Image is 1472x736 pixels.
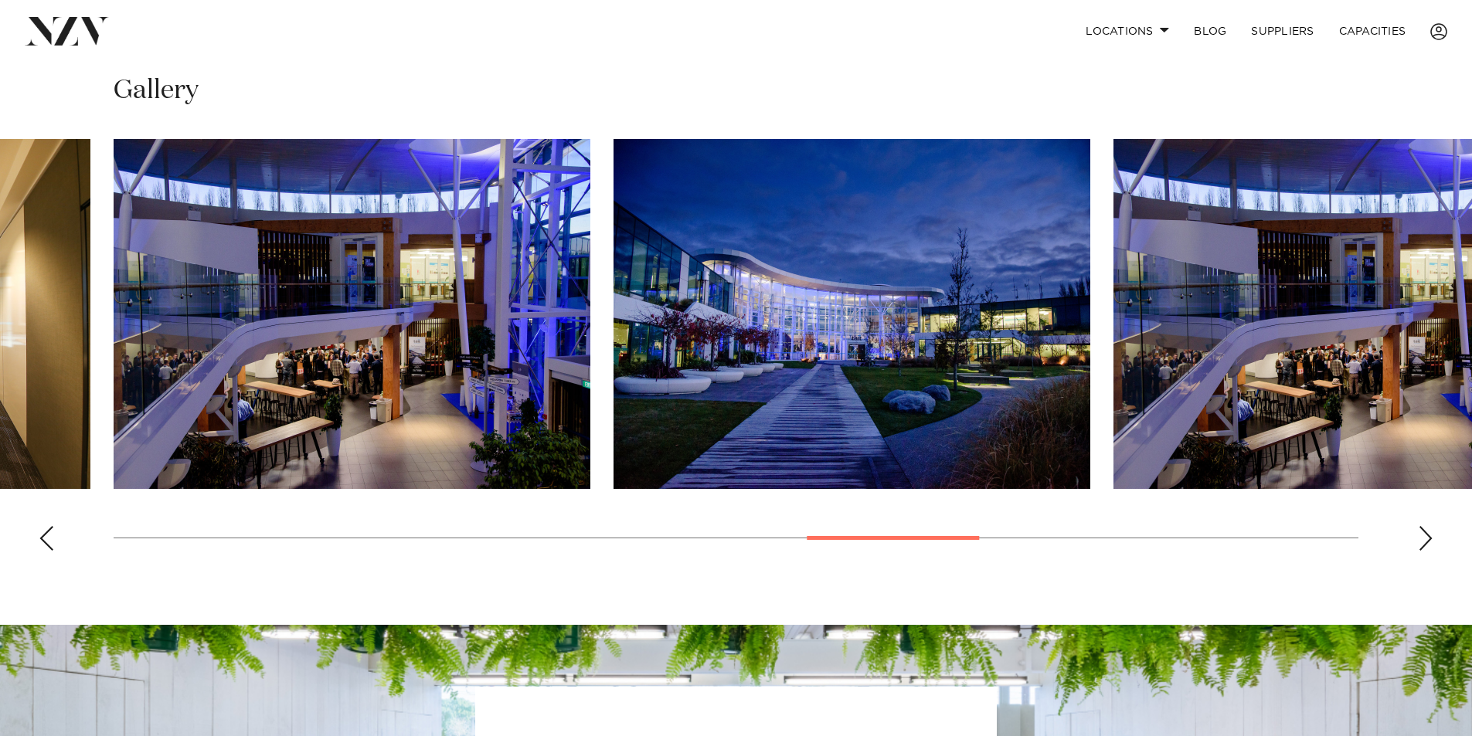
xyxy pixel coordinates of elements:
swiper-slide: 12 / 18 [614,139,1090,489]
a: Locations [1073,15,1181,48]
a: Capacities [1327,15,1419,48]
img: nzv-logo.png [25,17,109,45]
a: SUPPLIERS [1239,15,1326,48]
h2: Gallery [114,73,199,108]
a: BLOG [1181,15,1239,48]
swiper-slide: 11 / 18 [114,139,590,489]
